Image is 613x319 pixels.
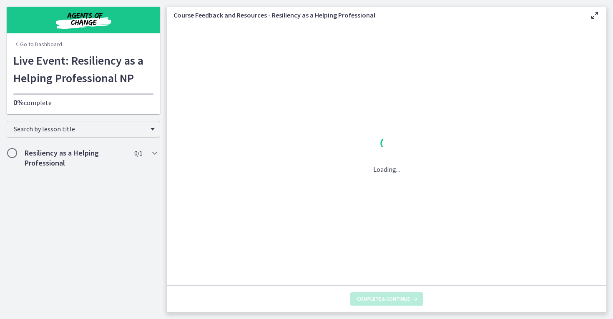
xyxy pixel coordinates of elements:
div: 1 [373,135,400,154]
div: Search by lesson title [7,121,160,138]
p: complete [13,98,153,108]
button: Complete & continue [350,292,423,306]
img: Agents of Change [33,10,133,30]
span: 0% [13,98,24,107]
h1: Live Event: Resiliency as a Helping Professional NP [13,52,153,87]
a: Go to Dashboard [13,40,62,48]
span: Complete & continue [357,296,410,302]
span: Search by lesson title [14,125,146,133]
h2: Resiliency as a Helping Professional [25,148,126,168]
span: 0 / 1 [134,148,142,158]
h3: Course Feedback and Resources - Resiliency as a Helping Professional [173,10,576,20]
p: Loading... [373,164,400,174]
